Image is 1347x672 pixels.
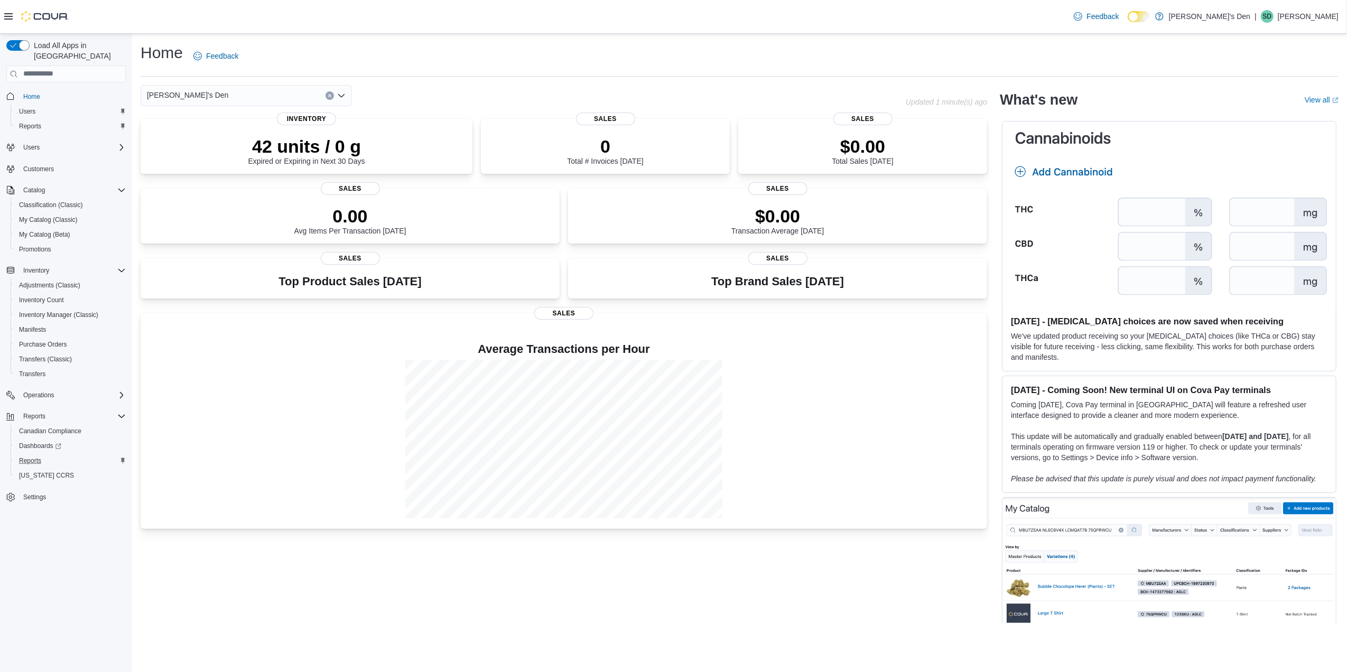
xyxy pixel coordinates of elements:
[15,425,86,437] a: Canadian Compliance
[19,311,98,319] span: Inventory Manager (Classic)
[1261,10,1274,23] div: Shawn Dang
[1011,331,1327,362] p: We've updated product receiving so your [MEDICAL_DATA] choices (like THCa or CBG) stay visible fo...
[2,89,130,104] button: Home
[19,184,49,197] button: Catalog
[19,410,50,423] button: Reports
[337,91,346,100] button: Open list of options
[147,89,228,101] span: [PERSON_NAME]'s Den
[19,90,126,103] span: Home
[11,352,130,367] button: Transfers (Classic)
[833,113,893,125] span: Sales
[19,245,51,254] span: Promotions
[19,230,70,239] span: My Catalog (Beta)
[534,307,593,320] span: Sales
[11,337,130,352] button: Purchase Orders
[15,425,126,437] span: Canadian Compliance
[15,368,50,380] a: Transfers
[11,468,130,483] button: [US_STATE] CCRS
[15,309,103,321] a: Inventory Manager (Classic)
[1305,96,1339,104] a: View allExternal link
[576,113,635,125] span: Sales
[15,294,126,306] span: Inventory Count
[15,454,126,467] span: Reports
[21,11,69,22] img: Cova
[2,161,130,176] button: Customers
[567,136,643,157] p: 0
[15,469,78,482] a: [US_STATE] CCRS
[30,40,126,61] span: Load All Apps in [GEOGRAPHIC_DATA]
[189,45,243,67] a: Feedback
[11,212,130,227] button: My Catalog (Classic)
[19,490,126,503] span: Settings
[1070,6,1123,27] a: Feedback
[1011,385,1327,395] h3: [DATE] - Coming Soon! New terminal UI on Cova Pay terminals
[11,307,130,322] button: Inventory Manager (Classic)
[731,206,824,235] div: Transaction Average [DATE]
[19,122,41,130] span: Reports
[15,199,87,211] a: Classification (Classic)
[19,389,59,402] button: Operations
[1278,10,1339,23] p: [PERSON_NAME]
[19,427,81,435] span: Canadian Compliance
[19,90,44,103] a: Home
[11,453,130,468] button: Reports
[832,136,893,157] p: $0.00
[11,119,130,134] button: Reports
[19,163,58,175] a: Customers
[19,264,126,277] span: Inventory
[15,309,126,321] span: Inventory Manager (Classic)
[15,279,85,292] a: Adjustments (Classic)
[19,201,83,209] span: Classification (Classic)
[1000,91,1077,108] h2: What's new
[23,143,40,152] span: Users
[11,198,130,212] button: Classification (Classic)
[15,338,126,351] span: Purchase Orders
[149,343,979,356] h4: Average Transactions per Hour
[11,438,130,453] a: Dashboards
[141,42,183,63] h1: Home
[19,340,67,349] span: Purchase Orders
[2,263,130,278] button: Inventory
[23,391,54,399] span: Operations
[23,186,45,194] span: Catalog
[15,120,126,133] span: Reports
[19,370,45,378] span: Transfers
[1255,10,1257,23] p: |
[1332,97,1339,104] svg: External link
[15,105,40,118] a: Users
[15,228,126,241] span: My Catalog (Beta)
[748,182,807,195] span: Sales
[19,216,78,224] span: My Catalog (Classic)
[19,442,61,450] span: Dashboards
[2,140,130,155] button: Users
[1263,10,1272,23] span: SD
[326,91,334,100] button: Clear input
[15,353,126,366] span: Transfers (Classic)
[19,471,74,480] span: [US_STATE] CCRS
[1128,11,1150,22] input: Dark Mode
[1011,474,1316,483] em: Please be advised that this update is purely visual and does not impact payment functionality.
[748,252,807,265] span: Sales
[731,206,824,227] p: $0.00
[1011,316,1327,326] h3: [DATE] - [MEDICAL_DATA] choices are now saved when receiving
[15,294,68,306] a: Inventory Count
[23,92,40,101] span: Home
[15,353,76,366] a: Transfers (Classic)
[2,388,130,403] button: Operations
[2,409,130,424] button: Reports
[321,252,380,265] span: Sales
[23,165,54,173] span: Customers
[23,412,45,421] span: Reports
[15,120,45,133] a: Reports
[15,454,45,467] a: Reports
[15,213,126,226] span: My Catalog (Classic)
[1222,432,1288,441] strong: [DATE] and [DATE]
[206,51,238,61] span: Feedback
[906,98,987,106] p: Updated 1 minute(s) ago
[11,242,130,257] button: Promotions
[1086,11,1119,22] span: Feedback
[19,296,64,304] span: Inventory Count
[15,199,126,211] span: Classification (Classic)
[15,105,126,118] span: Users
[11,424,130,438] button: Canadian Compliance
